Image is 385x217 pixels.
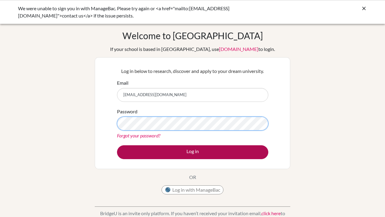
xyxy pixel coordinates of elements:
label: Password [117,108,137,115]
p: OR [189,174,196,181]
button: Log in [117,145,268,159]
h1: Welcome to [GEOGRAPHIC_DATA] [122,30,263,41]
p: Log in below to research, discover and apply to your dream university. [117,68,268,75]
a: click here [261,210,281,216]
div: If your school is based in [GEOGRAPHIC_DATA], use to login. [110,46,275,53]
label: Email [117,79,128,86]
div: We were unable to sign you in with ManageBac. Please try again or <a href="mailto:[EMAIL_ADDRESS]... [18,5,277,19]
a: Forgot your password? [117,133,160,138]
button: Log in with ManageBac [162,185,223,194]
a: [DOMAIN_NAME] [219,46,258,52]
